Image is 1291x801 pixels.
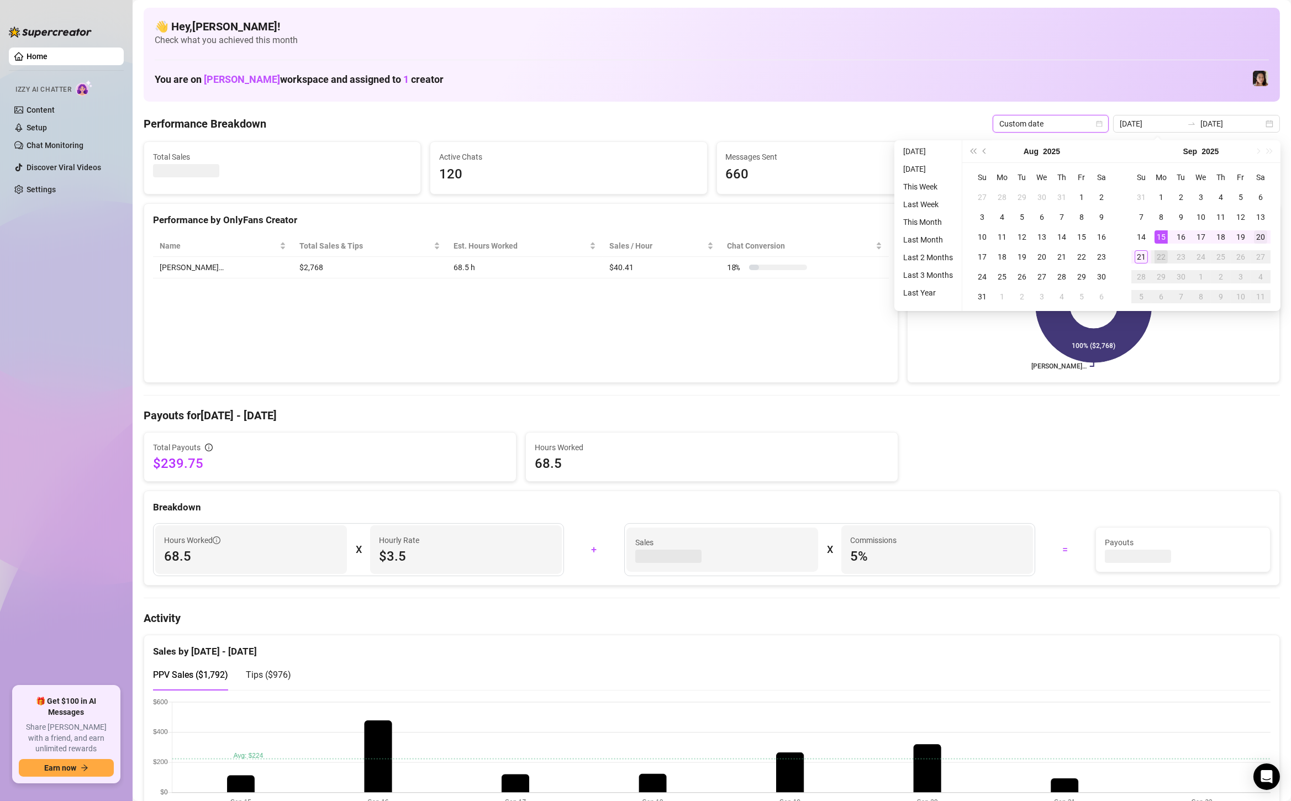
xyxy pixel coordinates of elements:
div: 30 [1174,270,1188,283]
td: 2025-08-03 [972,207,992,227]
span: $3.5 [379,547,553,565]
li: [DATE] [899,162,957,176]
td: 2025-09-06 [1092,287,1111,307]
td: 2025-08-22 [1072,247,1092,267]
td: $2,768 [293,257,447,278]
span: info-circle [205,444,213,451]
td: 2025-09-20 [1251,227,1271,247]
td: 2025-09-02 [1012,287,1032,307]
div: 4 [1254,270,1267,283]
td: 2025-08-04 [992,207,1012,227]
div: 11 [1214,210,1227,224]
span: 5 % [850,547,1024,565]
span: Total Payouts [153,441,201,454]
li: [DATE] [899,145,957,158]
div: X [827,541,832,558]
div: 3 [1035,290,1048,303]
div: 7 [1135,210,1148,224]
span: 1 [403,73,409,85]
span: 120 [439,164,698,185]
td: [PERSON_NAME]… [153,257,293,278]
td: 2025-10-05 [1131,287,1151,307]
div: X [356,541,361,558]
th: Th [1211,167,1231,187]
div: 8 [1194,290,1208,303]
div: 30 [1095,270,1108,283]
td: 2025-09-30 [1171,267,1191,287]
li: This Week [899,180,957,193]
button: Choose a year [1043,140,1060,162]
div: 6 [1035,210,1048,224]
td: 2025-09-11 [1211,207,1231,227]
td: 2025-08-12 [1012,227,1032,247]
td: 2025-08-24 [972,267,992,287]
td: 2025-08-31 [1131,187,1151,207]
td: 2025-09-22 [1151,247,1171,267]
td: 2025-08-10 [972,227,992,247]
td: 2025-09-27 [1251,247,1271,267]
div: 1 [1155,191,1168,204]
div: Breakdown [153,500,1271,515]
td: 2025-08-01 [1072,187,1092,207]
td: 2025-08-06 [1032,207,1052,227]
div: 3 [1194,191,1208,204]
span: Hours Worked [535,441,889,454]
td: 2025-09-06 [1251,187,1271,207]
td: 2025-10-11 [1251,287,1271,307]
div: 19 [1015,250,1029,264]
td: 2025-09-24 [1191,247,1211,267]
td: 2025-08-28 [1052,267,1072,287]
div: 18 [995,250,1009,264]
th: We [1191,167,1211,187]
td: 2025-10-03 [1231,267,1251,287]
div: 19 [1234,230,1247,244]
div: 2 [1095,191,1108,204]
div: 25 [1214,250,1227,264]
button: Choose a month [1183,140,1198,162]
th: Th [1052,167,1072,187]
div: 31 [976,290,989,303]
th: Mo [992,167,1012,187]
span: Earn now [44,763,76,772]
div: Performance by OnlyFans Creator [153,213,889,228]
td: 2025-09-17 [1191,227,1211,247]
div: 12 [1234,210,1247,224]
div: 17 [1194,230,1208,244]
td: 2025-09-21 [1131,247,1151,267]
div: 30 [1035,191,1048,204]
div: 2 [1015,290,1029,303]
div: 31 [1135,191,1148,204]
td: 2025-08-31 [972,287,992,307]
div: 2 [1174,191,1188,204]
td: 2025-10-07 [1171,287,1191,307]
th: Tu [1012,167,1032,187]
span: Izzy AI Chatter [15,85,71,95]
td: 68.5 h [447,257,603,278]
div: 16 [1174,230,1188,244]
input: End date [1200,118,1263,130]
div: 1 [1075,191,1088,204]
td: 2025-09-25 [1211,247,1231,267]
div: = [1042,541,1089,558]
th: Mo [1151,167,1171,187]
th: We [1032,167,1052,187]
div: 28 [1055,270,1068,283]
div: 27 [976,191,989,204]
div: 15 [1155,230,1168,244]
a: Setup [27,123,47,132]
a: Settings [27,185,56,194]
td: 2025-08-02 [1092,187,1111,207]
td: 2025-09-04 [1052,287,1072,307]
th: Su [1131,167,1151,187]
div: 1 [1194,270,1208,283]
button: Last year (Control + left) [967,140,979,162]
div: 24 [1194,250,1208,264]
span: $239.75 [153,455,507,472]
div: 16 [1095,230,1108,244]
div: 12 [1015,230,1029,244]
span: arrow-right [81,764,88,772]
div: 22 [1075,250,1088,264]
div: 26 [1234,250,1247,264]
div: 6 [1095,290,1108,303]
span: to [1187,119,1196,128]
